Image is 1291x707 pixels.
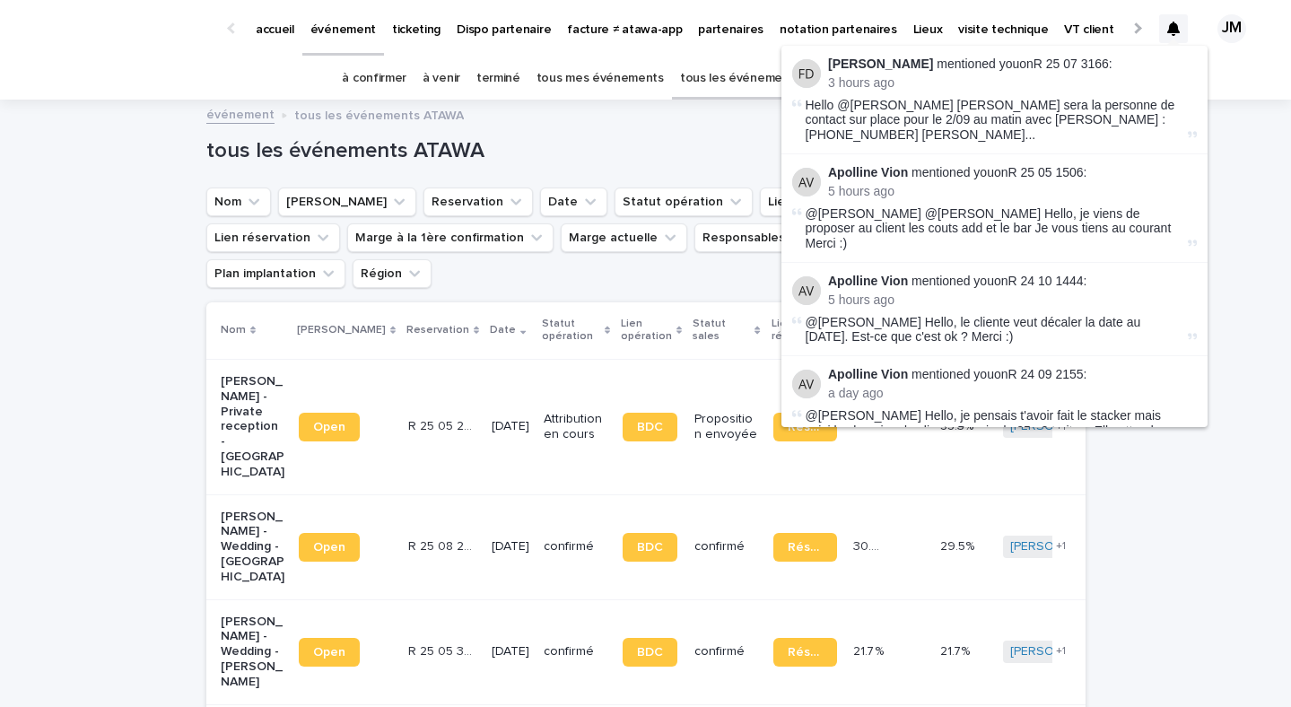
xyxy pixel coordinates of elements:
button: Marge actuelle [561,223,687,252]
button: Date [540,188,607,216]
a: Open [299,413,360,441]
a: Open [299,638,360,667]
p: R 25 08 241 [408,536,475,554]
p: confirmé [544,539,607,554]
h1: tous les événements ATAWA [206,138,803,164]
a: événement [206,103,275,124]
p: Lien réservation [772,314,831,347]
button: Lien Stacker [278,188,416,216]
p: [PERSON_NAME] - Private reception - [GEOGRAPHIC_DATA] [221,374,284,480]
a: à confirmer [342,57,406,100]
button: Reservation [423,188,533,216]
p: 3 hours ago [828,75,1197,91]
strong: Apolline Vion [828,367,908,381]
p: Date [490,320,516,340]
a: Réservation [773,413,837,441]
p: Attribution en cours [544,412,607,442]
p: confirmé [694,539,758,554]
a: Réservation [773,533,837,562]
a: à venir [423,57,460,100]
a: R 24 10 1444 [1008,274,1084,288]
span: Open [313,646,345,659]
img: Apolline Vion [792,370,821,398]
p: [DATE] [492,539,529,554]
img: Fanny Dornier [792,59,821,88]
a: Réservation [773,638,837,667]
img: Apolline Vion [792,168,821,196]
span: + 1 [1056,541,1066,552]
p: Nom [221,320,246,340]
button: Marge à la 1ère confirmation [347,223,554,252]
img: Ls34BcGeRexTGTNfXpUC [36,11,210,47]
span: @[PERSON_NAME] Hello, le cliente veut décaler la date au [DATE]. Est-ce que c'est ok ? Merci :) [806,315,1141,345]
button: Lien opération [760,188,884,216]
button: Plan implantation [206,259,345,288]
p: Reservation [406,320,469,340]
p: mentioned you on : [828,367,1197,382]
strong: Apolline Vion [828,165,908,179]
strong: [PERSON_NAME] [828,57,933,71]
span: BDC [637,541,663,554]
span: Réservation [788,646,823,659]
p: 21.7 % [853,641,887,659]
a: R 24 09 2155 [1008,367,1084,381]
button: Région [353,259,432,288]
p: mentioned you on : [828,165,1197,180]
img: Apolline Vion [792,276,821,305]
p: tous les événements ATAWA [294,104,464,124]
p: Proposition envoyée [694,412,758,442]
a: BDC [623,638,677,667]
span: @[PERSON_NAME] Hello, je pensais t'avoir fait le stacker mais voici les besoins du client : Besoi... [806,408,1184,453]
a: [PERSON_NAME] [1010,644,1108,659]
button: Lien réservation [206,223,340,252]
div: JM [1217,14,1246,43]
p: [PERSON_NAME] - Wedding - [GEOGRAPHIC_DATA] [221,510,284,585]
span: Hello @[PERSON_NAME] [PERSON_NAME] sera la personne de contact sur place pour le 2/09 au matin av... [806,98,1184,143]
p: Statut opération [542,314,599,347]
span: BDC [637,421,663,433]
p: 29.5% [940,536,978,554]
a: [PERSON_NAME] [1010,539,1108,554]
p: 30.9 % [853,536,889,554]
button: Nom [206,188,271,216]
span: Open [313,421,345,433]
span: Open [313,541,345,554]
p: R 25 05 263 [408,415,475,434]
p: R 25 05 3705 [408,641,475,659]
p: mentioned you on : [828,57,1197,72]
a: BDC [623,533,677,562]
a: R 25 05 1506 [1008,165,1084,179]
button: Statut opération [615,188,753,216]
a: Open [299,533,360,562]
span: BDC [637,646,663,659]
a: tous les événements ATAWA [680,57,842,100]
p: mentioned you on : [828,274,1197,289]
span: @[PERSON_NAME] @[PERSON_NAME] Hello, je viens de proposer au client les couts add et le bar Je vo... [806,206,1172,251]
p: confirmé [694,644,758,659]
p: Statut sales [693,314,750,347]
p: a day ago [828,386,1197,401]
span: Réservation [788,541,823,554]
a: BDC [623,413,677,441]
a: R 25 07 3166 [1034,57,1109,71]
p: [DATE] [492,644,529,659]
p: [PERSON_NAME] [297,320,386,340]
strong: Apolline Vion [828,274,908,288]
p: 5 hours ago [828,292,1197,308]
p: confirmé [544,644,607,659]
button: Responsables [694,223,815,252]
span: + 1 [1056,422,1066,432]
a: tous mes événements [536,57,664,100]
p: [DATE] [492,419,529,434]
a: terminé [476,57,520,100]
p: 5 hours ago [828,184,1197,199]
p: 21.7% [940,641,973,659]
p: Lien opération [621,314,672,347]
span: + 1 [1056,646,1066,657]
p: [PERSON_NAME] - Wedding - [PERSON_NAME] [221,615,284,690]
